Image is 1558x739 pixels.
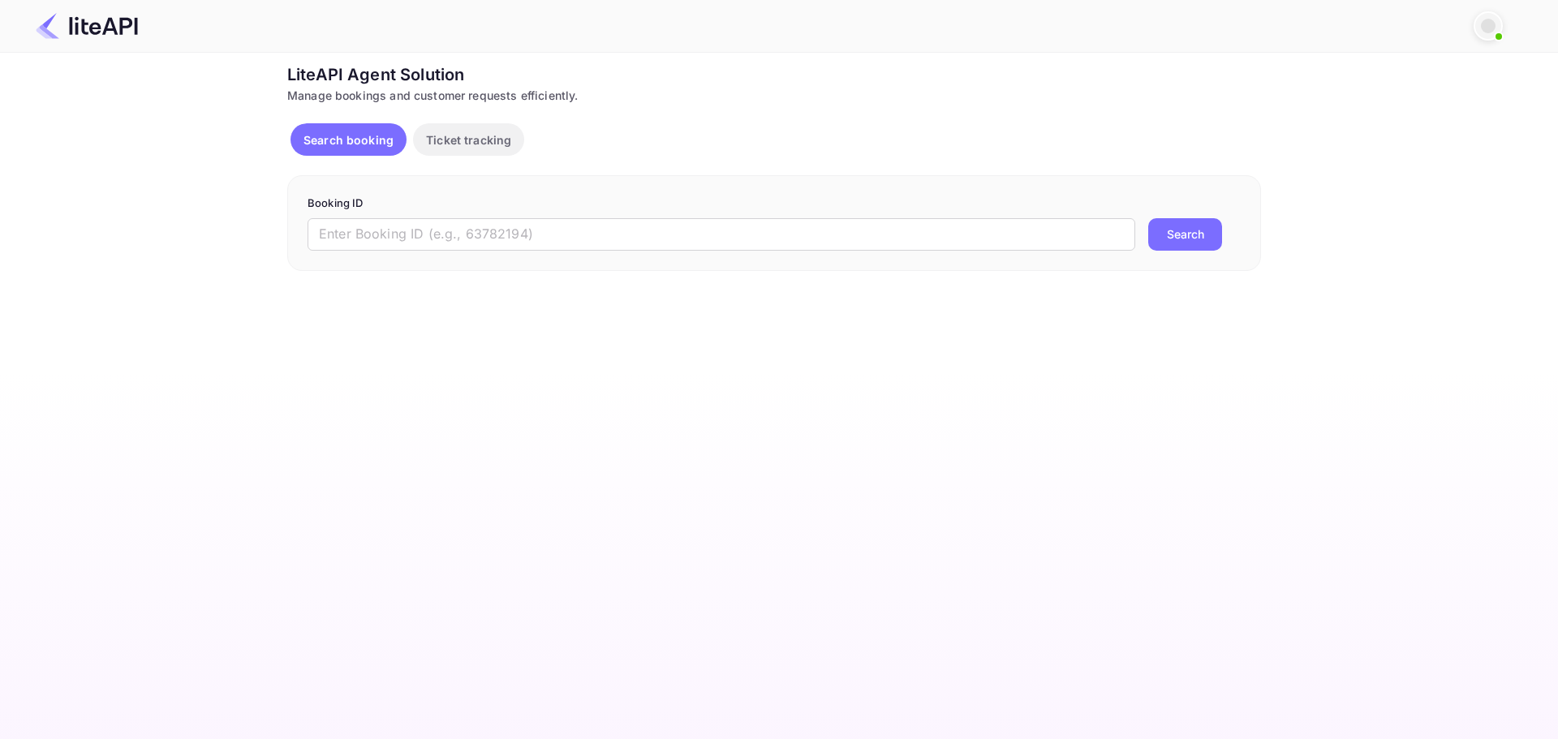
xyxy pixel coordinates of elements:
p: Booking ID [308,195,1241,212]
p: Search booking [303,131,394,148]
button: Search [1148,218,1222,251]
input: Enter Booking ID (e.g., 63782194) [308,218,1135,251]
img: LiteAPI Logo [36,13,138,39]
div: LiteAPI Agent Solution [287,62,1261,87]
div: Manage bookings and customer requests efficiently. [287,87,1261,104]
p: Ticket tracking [426,131,511,148]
